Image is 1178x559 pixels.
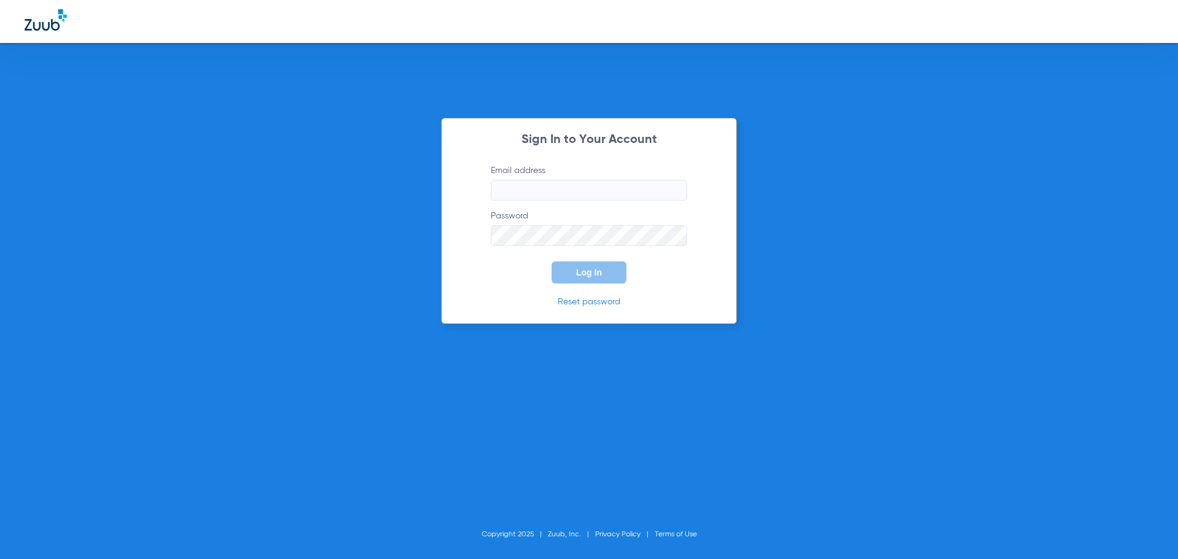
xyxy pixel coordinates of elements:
a: Terms of Use [655,531,697,538]
label: Password [491,210,687,246]
li: Zuub, Inc. [548,528,595,541]
a: Privacy Policy [595,531,641,538]
input: Email address [491,180,687,201]
iframe: Chat Widget [1117,500,1178,559]
h2: Sign In to Your Account [472,134,706,146]
label: Email address [491,164,687,201]
li: Copyright 2025 [482,528,548,541]
input: Password [491,225,687,246]
img: Zuub Logo [25,9,67,31]
button: Log In [552,261,626,283]
a: Reset password [558,298,620,306]
span: Log In [576,268,602,277]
